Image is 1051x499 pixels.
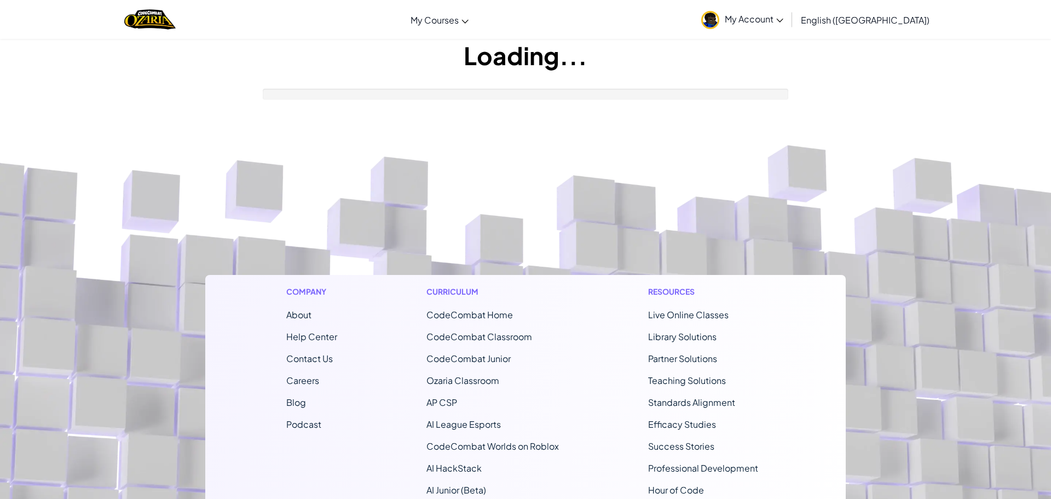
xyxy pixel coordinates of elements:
[286,331,337,342] a: Help Center
[286,286,337,297] h1: Company
[124,8,175,31] a: Ozaria by CodeCombat logo
[648,418,716,430] a: Efficacy Studies
[426,418,501,430] a: AI League Esports
[426,462,482,474] a: AI HackStack
[648,309,729,320] a: Live Online Classes
[648,375,726,386] a: Teaching Solutions
[286,375,319,386] a: Careers
[801,14,929,26] span: English ([GEOGRAPHIC_DATA])
[701,11,719,29] img: avatar
[648,286,765,297] h1: Resources
[286,353,333,364] span: Contact Us
[648,440,714,452] a: Success Stories
[648,331,717,342] a: Library Solutions
[411,14,459,26] span: My Courses
[286,397,306,408] a: Blog
[426,484,486,496] a: AI Junior (Beta)
[426,440,559,452] a: CodeCombat Worlds on Roblox
[426,286,559,297] h1: Curriculum
[426,353,511,364] a: CodeCombat Junior
[286,309,311,320] a: About
[286,418,321,430] a: Podcast
[124,8,175,31] img: Home
[795,5,935,35] a: English ([GEOGRAPHIC_DATA])
[648,462,758,474] a: Professional Development
[648,397,735,408] a: Standards Alignment
[696,2,789,37] a: My Account
[405,5,474,35] a: My Courses
[648,353,717,364] a: Partner Solutions
[426,331,532,342] a: CodeCombat Classroom
[725,13,783,25] span: My Account
[426,309,513,320] span: CodeCombat Home
[648,484,704,496] a: Hour of Code
[426,375,499,386] a: Ozaria Classroom
[426,397,457,408] a: AP CSP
